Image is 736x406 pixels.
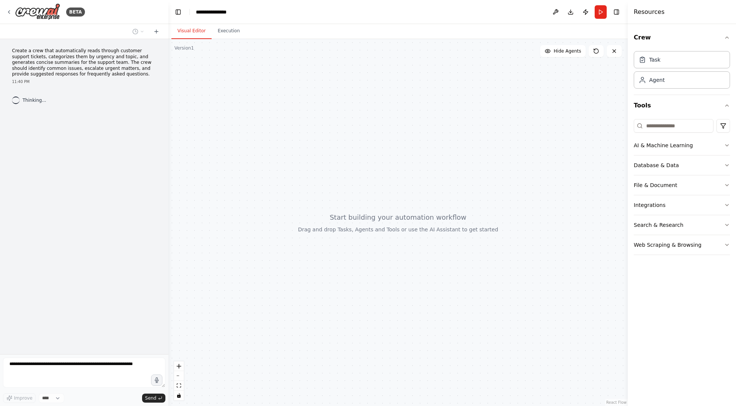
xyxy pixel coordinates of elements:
span: Improve [14,395,32,401]
div: Task [649,56,660,63]
div: Version 1 [174,45,194,51]
span: Hide Agents [554,48,581,54]
h4: Resources [634,8,665,17]
button: fit view [174,381,184,391]
button: toggle interactivity [174,391,184,400]
div: Crew [634,48,730,95]
button: Execution [212,23,246,39]
button: zoom in [174,361,184,371]
span: Thinking... [23,97,46,103]
div: 11:40 PM [12,79,156,85]
button: Click to speak your automation idea [151,374,162,386]
button: Integrations [634,195,730,215]
span: Send [145,395,156,401]
button: zoom out [174,371,184,381]
button: Improve [3,393,36,403]
button: Hide right sidebar [611,7,622,17]
nav: breadcrumb [196,8,235,16]
a: React Flow attribution [606,400,627,404]
button: Send [142,394,165,403]
button: Hide Agents [540,45,586,57]
button: Start a new chat [150,27,162,36]
button: Tools [634,95,730,116]
div: Tools [634,116,730,261]
button: Search & Research [634,215,730,235]
p: Create a crew that automatically reads through customer support tickets, categorizes them by urge... [12,48,156,77]
button: Hide left sidebar [173,7,183,17]
button: Visual Editor [171,23,212,39]
div: BETA [66,8,85,17]
button: Switch to previous chat [129,27,147,36]
button: File & Document [634,175,730,195]
div: React Flow controls [174,361,184,400]
button: Web Scraping & Browsing [634,235,730,255]
img: Logo [15,3,60,20]
button: Database & Data [634,155,730,175]
button: AI & Machine Learning [634,136,730,155]
button: Crew [634,27,730,48]
div: Agent [649,76,665,84]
